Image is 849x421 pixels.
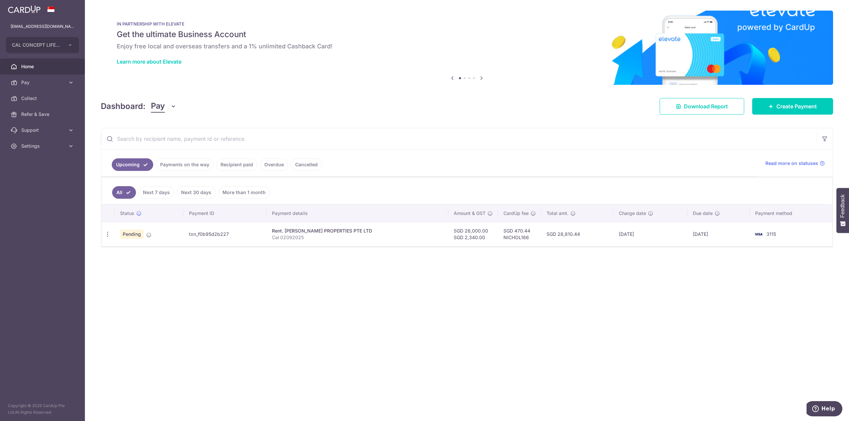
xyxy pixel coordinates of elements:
img: Renovation banner [101,11,833,85]
span: Read more on statuses [765,160,818,167]
td: SGD 470.44 NICHOL166 [498,222,541,246]
th: Payment ID [184,205,266,222]
span: Refer & Save [21,111,65,118]
span: Settings [21,143,65,149]
span: Pay [151,100,165,113]
span: Feedback [840,194,846,218]
h6: Enjoy free local and overseas transfers and a 1% unlimited Cashback Card! [117,42,817,50]
button: CAL CONCEPT LIFESTYLE PTE. LTD. [6,37,79,53]
p: Cal 02092025 [272,234,443,241]
td: SGD 26,000.00 SGD 2,340.00 [448,222,498,246]
span: Download Report [684,102,728,110]
span: Total amt. [547,210,568,217]
a: Read more on statuses [765,160,825,167]
span: CardUp fee [503,210,529,217]
span: Home [21,63,65,70]
span: Pay [21,79,65,86]
th: Payment details [267,205,448,222]
td: SGD 28,810.44 [541,222,614,246]
a: Create Payment [752,98,833,115]
a: Next 30 days [177,186,216,199]
a: Cancelled [291,158,322,171]
td: [DATE] [614,222,687,246]
span: Amount & GST [454,210,486,217]
span: Status [120,210,134,217]
img: CardUp [8,5,40,13]
a: More than 1 month [218,186,270,199]
h4: Dashboard: [101,100,146,112]
span: CAL CONCEPT LIFESTYLE PTE. LTD. [12,42,61,48]
button: Feedback - Show survey [836,188,849,233]
span: 3115 [766,231,776,237]
td: [DATE] [687,222,750,246]
a: Payments on the way [156,158,214,171]
a: Next 7 days [139,186,174,199]
a: Learn more about Elevate [117,58,181,65]
a: Upcoming [112,158,153,171]
span: Create Payment [776,102,817,110]
span: Charge date [619,210,646,217]
div: Rent. [PERSON_NAME] PROPERTIES PTE LTD [272,228,443,234]
span: Collect [21,95,65,102]
p: [EMAIL_ADDRESS][DOMAIN_NAME] [11,23,74,30]
span: Support [21,127,65,133]
span: Pending [120,230,144,239]
img: Bank Card [752,230,765,238]
button: Pay [151,100,176,113]
a: All [112,186,136,199]
iframe: Opens a widget where you can find more information [807,401,842,418]
input: Search by recipient name, payment id or reference [101,128,817,149]
p: IN PARTNERSHIP WITH ELEVATE [117,21,817,26]
span: Due date [693,210,713,217]
th: Payment method [750,205,833,222]
a: Overdue [260,158,288,171]
h5: Get the ultimate Business Account [117,29,817,40]
a: Download Report [660,98,744,115]
td: txn_f0b95d2b227 [184,222,266,246]
a: Recipient paid [216,158,257,171]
